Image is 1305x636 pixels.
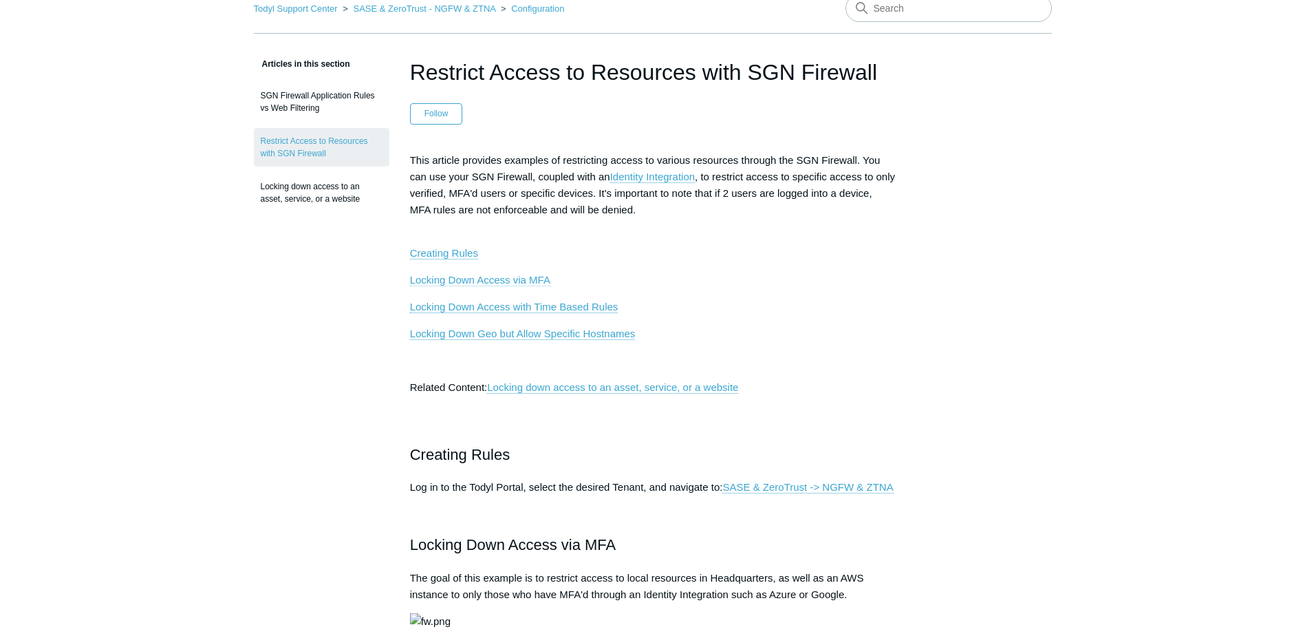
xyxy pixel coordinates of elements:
[254,128,389,167] a: Restrict Access to Resources with SGN Firewall
[254,83,389,121] a: SGN Firewall Application Rules vs Web Filtering
[511,3,564,14] a: Configuration
[722,481,893,494] a: SASE & ZeroTrust -> NGFW & ZTNA
[410,152,896,235] p: This article provides examples of restricting access to various resources through the SGN Firewal...
[410,379,896,396] p: Related Content:
[410,479,896,496] p: Log in to the Todyl Portal, select the desired Tenant, and navigate to:
[353,3,495,14] a: SASE & ZeroTrust - NGFW & ZTNA
[340,3,498,14] li: SASE & ZeroTrust - NGFW & ZTNA
[498,3,565,14] li: Configuration
[254,173,389,212] a: Locking down access to an asset, service, or a website
[410,570,896,603] p: The goal of this example is to restrict access to local resources in Headquarters, as well as an ...
[254,59,350,69] span: Articles in this section
[410,301,618,313] a: Locking Down Access with Time Based Rules
[410,56,896,89] h1: Restrict Access to Resources with SGN Firewall
[254,3,338,14] a: Todyl Support Center
[610,171,695,183] a: Identity Integration
[410,443,896,467] h2: Creating Rules
[410,103,463,124] button: Follow Article
[410,328,636,340] a: Locking Down Geo but Allow Specific Hostnames
[410,274,550,286] a: Locking Down Access via MFA
[410,533,896,557] h2: Locking Down Access via MFA
[254,3,341,14] li: Todyl Support Center
[410,247,478,259] a: Creating Rules
[487,381,738,394] a: Locking down access to an asset, service, or a website
[410,613,451,630] img: fw.png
